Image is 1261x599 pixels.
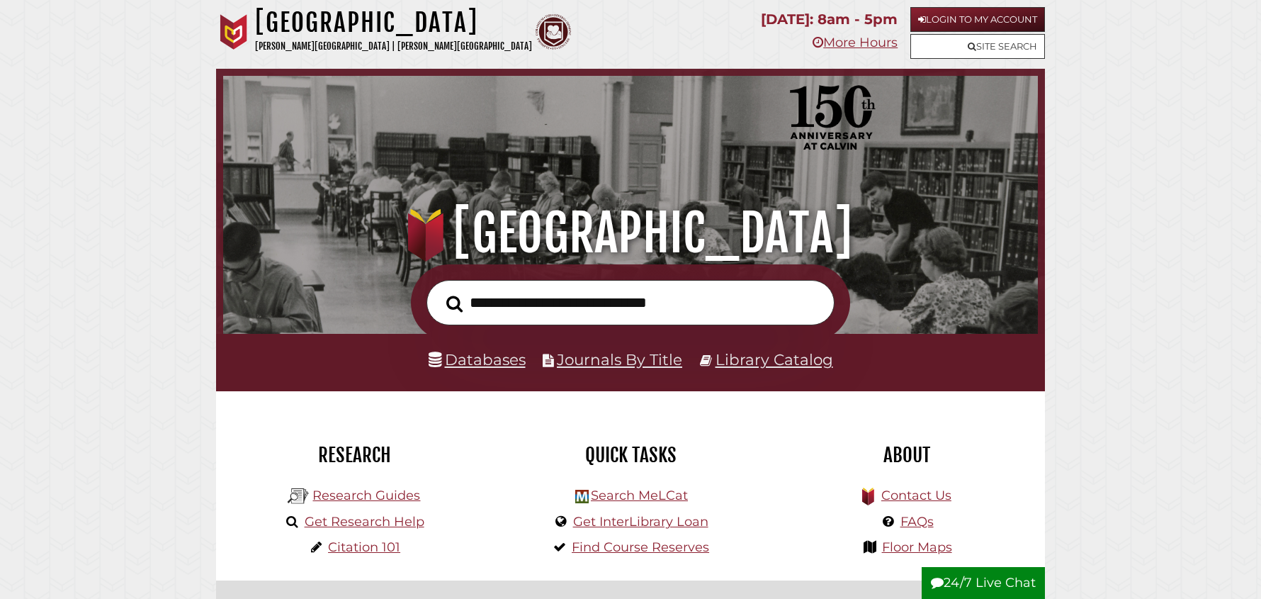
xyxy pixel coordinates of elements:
[882,539,952,555] a: Floor Maps
[572,539,709,555] a: Find Course Reserves
[255,7,532,38] h1: [GEOGRAPHIC_DATA]
[557,350,682,369] a: Journals By Title
[312,488,420,503] a: Research Guides
[446,295,463,313] i: Search
[242,202,1019,264] h1: [GEOGRAPHIC_DATA]
[881,488,951,503] a: Contact Us
[288,486,309,507] img: Hekman Library Logo
[591,488,688,503] a: Search MeLCat
[439,291,470,317] button: Search
[779,443,1034,467] h2: About
[761,7,898,32] p: [DATE]: 8am - 5pm
[575,490,589,503] img: Hekman Library Logo
[910,7,1045,32] a: Login to My Account
[227,443,482,467] h2: Research
[813,35,898,50] a: More Hours
[910,34,1045,59] a: Site Search
[216,14,251,50] img: Calvin University
[305,514,424,530] a: Get Research Help
[900,514,934,530] a: FAQs
[255,38,532,55] p: [PERSON_NAME][GEOGRAPHIC_DATA] | [PERSON_NAME][GEOGRAPHIC_DATA]
[429,350,526,369] a: Databases
[536,14,571,50] img: Calvin Theological Seminary
[503,443,758,467] h2: Quick Tasks
[716,350,833,369] a: Library Catalog
[328,539,400,555] a: Citation 101
[573,514,708,530] a: Get InterLibrary Loan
